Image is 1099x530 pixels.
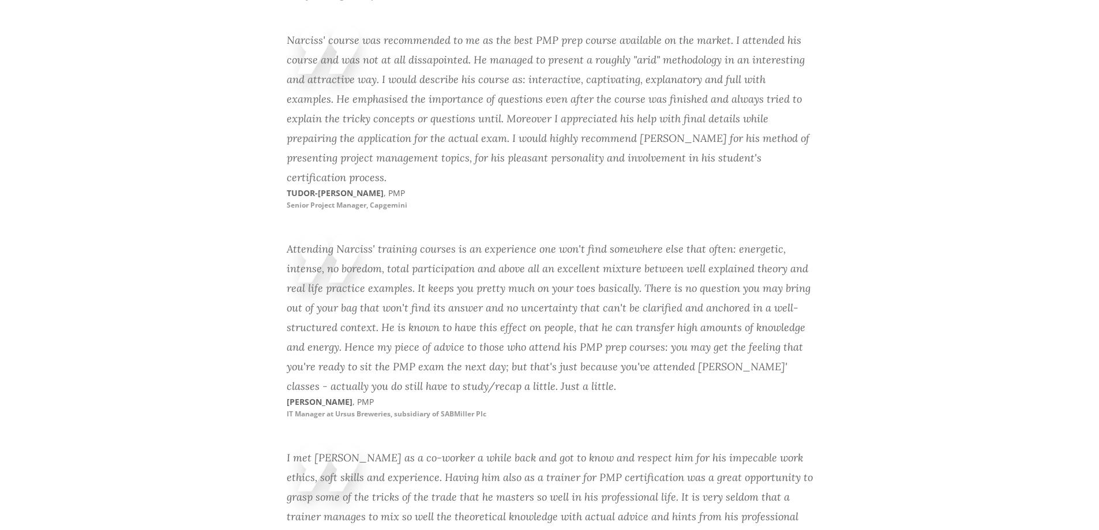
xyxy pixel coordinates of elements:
div: Attending Narciss' training courses is an experience one won't find somewhere else that often: en... [287,239,813,396]
small: IT Manager at Ursus Breweries, subsidiary of SABMiller Plc [287,409,486,419]
span: , PMP [352,396,374,407]
p: [PERSON_NAME] [287,396,550,419]
small: Senior Project Manager, Capgemini [287,200,407,210]
div: Narciss' course was recommended to me as the best PMP prep course available on the market. I atte... [287,31,813,187]
span: , PMP [384,187,405,198]
p: TUDOR-[PERSON_NAME] [287,187,550,211]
